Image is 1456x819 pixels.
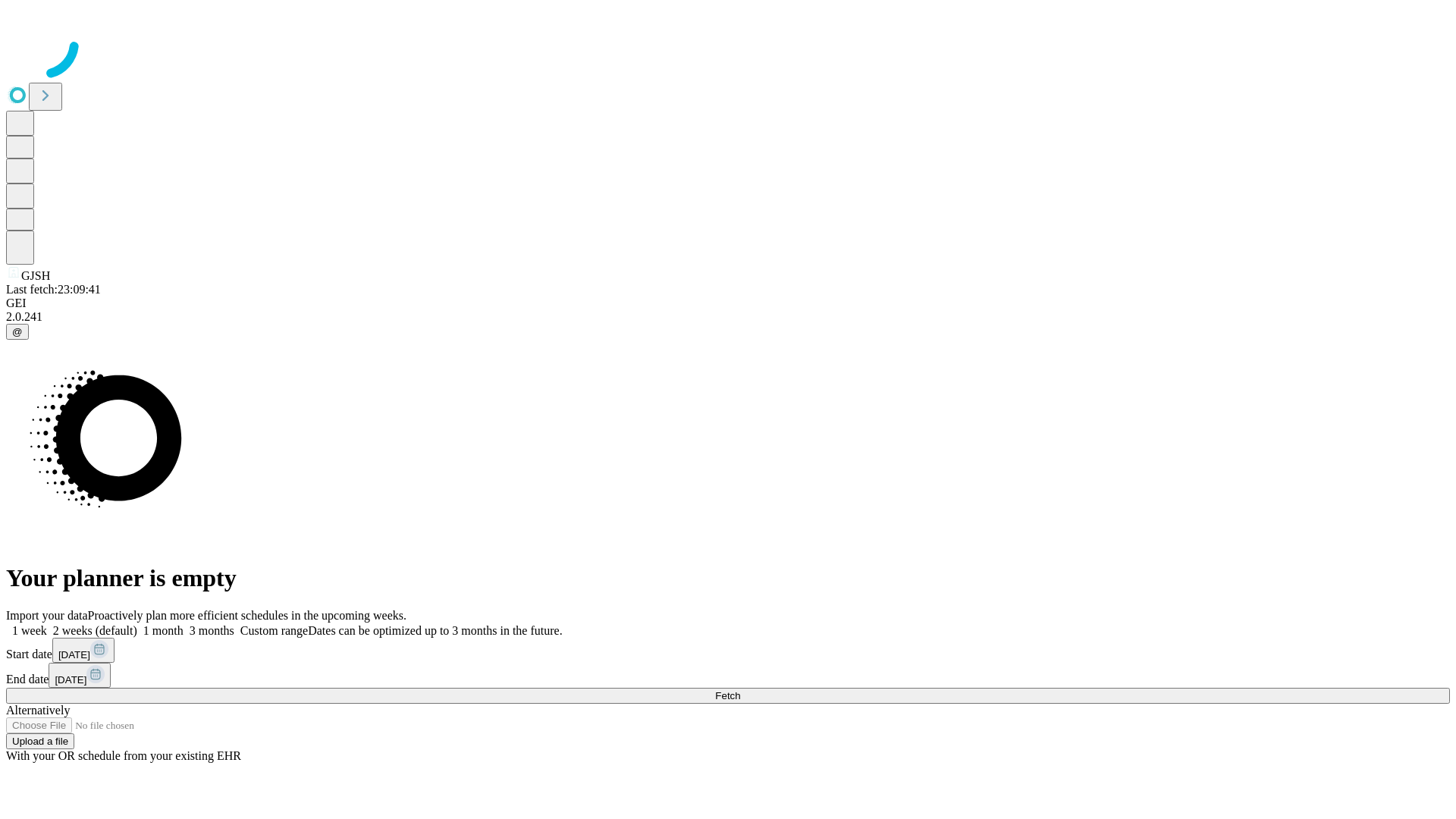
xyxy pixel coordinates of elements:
[12,624,47,637] span: 1 week
[6,704,70,717] span: Alternatively
[88,609,406,622] span: Proactively plan more efficient schedules in the upcoming weeks.
[21,269,50,282] span: GJSH
[6,638,1450,663] div: Start date
[240,624,308,637] span: Custom range
[715,690,740,701] span: Fetch
[52,638,115,663] button: [DATE]
[6,283,101,296] span: Last fetch: 23:09:41
[6,688,1450,704] button: Fetch
[12,326,23,337] span: @
[6,609,88,622] span: Import your data
[6,564,1450,592] h1: Your planner is empty
[6,663,1450,688] div: End date
[6,733,74,749] button: Upload a file
[143,624,184,637] span: 1 month
[6,324,29,340] button: @
[190,624,234,637] span: 3 months
[6,310,1450,324] div: 2.0.241
[49,663,111,688] button: [DATE]
[6,749,241,762] span: With your OR schedule from your existing EHR
[58,649,90,661] span: [DATE]
[55,674,86,686] span: [DATE]
[53,624,137,637] span: 2 weeks (default)
[6,297,1450,310] div: GEI
[308,624,562,637] span: Dates can be optimized up to 3 months in the future.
